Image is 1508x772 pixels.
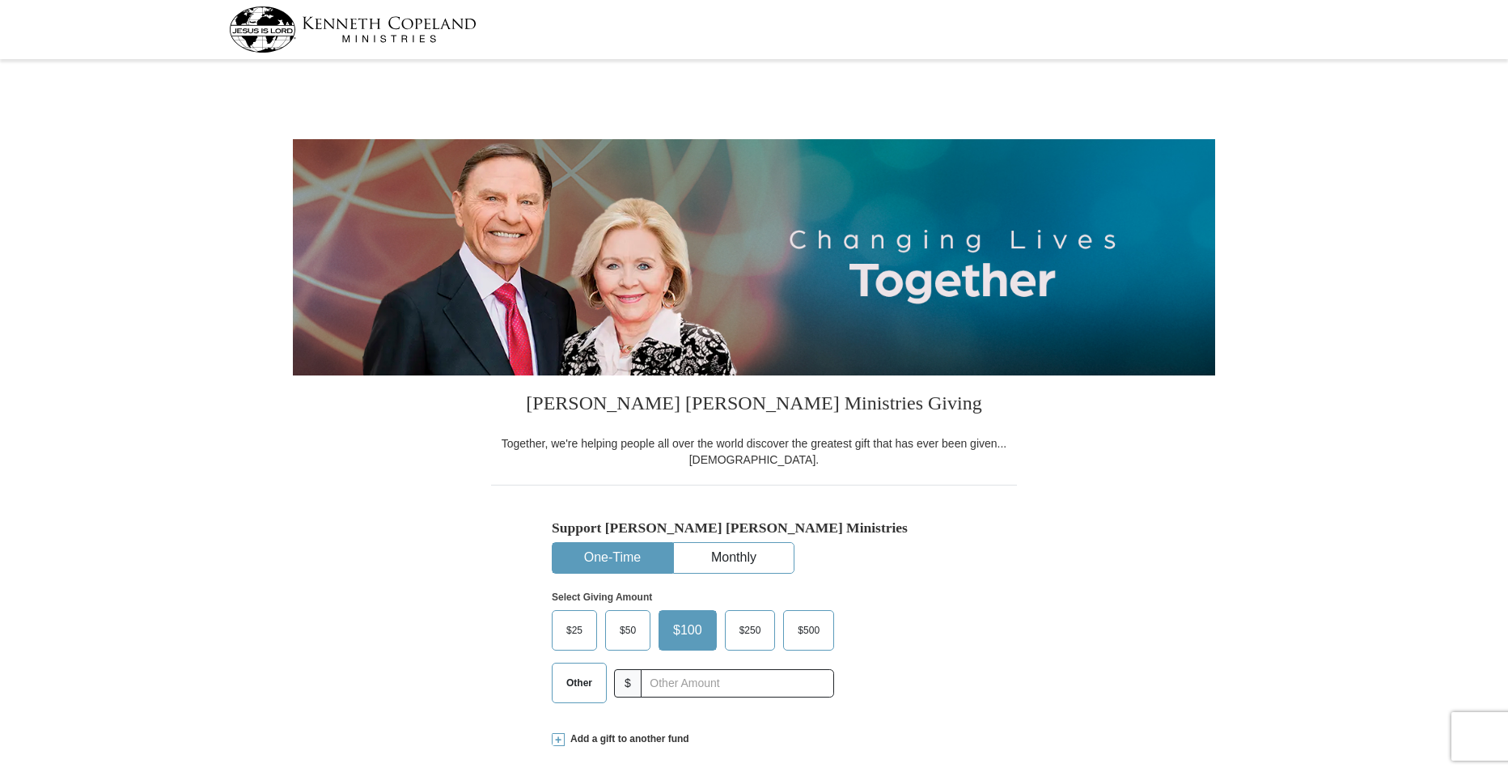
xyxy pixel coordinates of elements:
[552,520,956,537] h5: Support [PERSON_NAME] [PERSON_NAME] Ministries
[565,732,689,746] span: Add a gift to another fund
[491,435,1017,468] div: Together, we're helping people all over the world discover the greatest gift that has ever been g...
[553,543,672,573] button: One-Time
[674,543,794,573] button: Monthly
[790,618,828,643] span: $500
[558,618,591,643] span: $25
[552,592,652,603] strong: Select Giving Amount
[491,375,1017,435] h3: [PERSON_NAME] [PERSON_NAME] Ministries Giving
[665,618,710,643] span: $100
[731,618,769,643] span: $250
[229,6,477,53] img: kcm-header-logo.svg
[614,669,642,698] span: $
[641,669,834,698] input: Other Amount
[558,671,600,695] span: Other
[612,618,644,643] span: $50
